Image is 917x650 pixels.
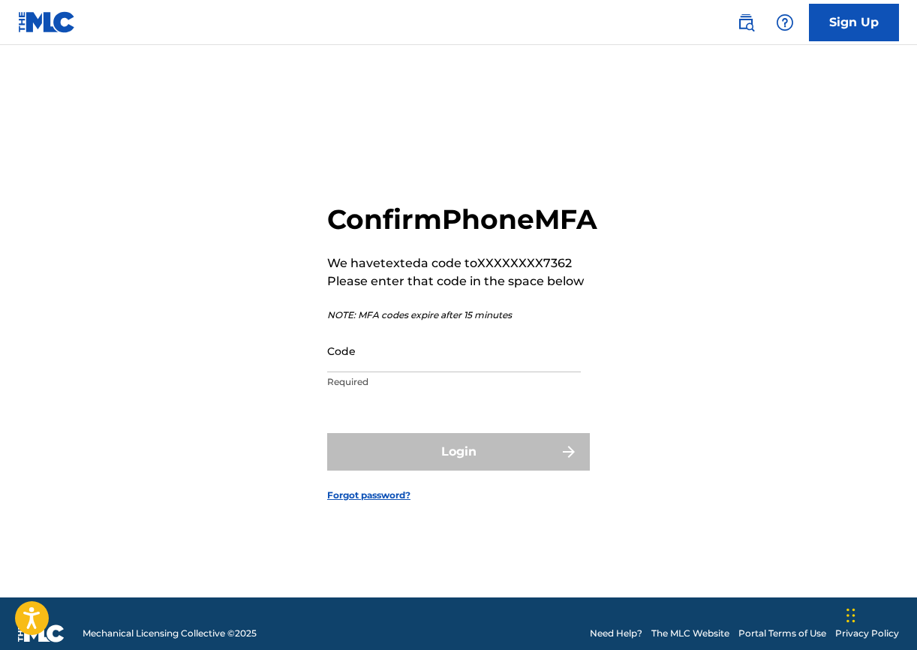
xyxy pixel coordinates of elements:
div: Help [770,8,800,38]
img: MLC Logo [18,11,76,33]
a: Privacy Policy [835,627,899,640]
p: We have texted a code to XXXXXXXX7362 [327,254,597,272]
h2: Confirm Phone MFA [327,203,597,236]
a: Public Search [731,8,761,38]
span: Mechanical Licensing Collective © 2025 [83,627,257,640]
p: NOTE: MFA codes expire after 15 minutes [327,308,597,322]
img: logo [18,624,65,642]
div: Drag [846,593,855,638]
iframe: Chat Widget [842,578,917,650]
p: Please enter that code in the space below [327,272,597,290]
p: Required [327,375,581,389]
img: help [776,14,794,32]
img: search [737,14,755,32]
a: Need Help? [590,627,642,640]
a: The MLC Website [651,627,729,640]
a: Portal Terms of Use [738,627,826,640]
a: Forgot password? [327,489,410,502]
a: Sign Up [809,4,899,41]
